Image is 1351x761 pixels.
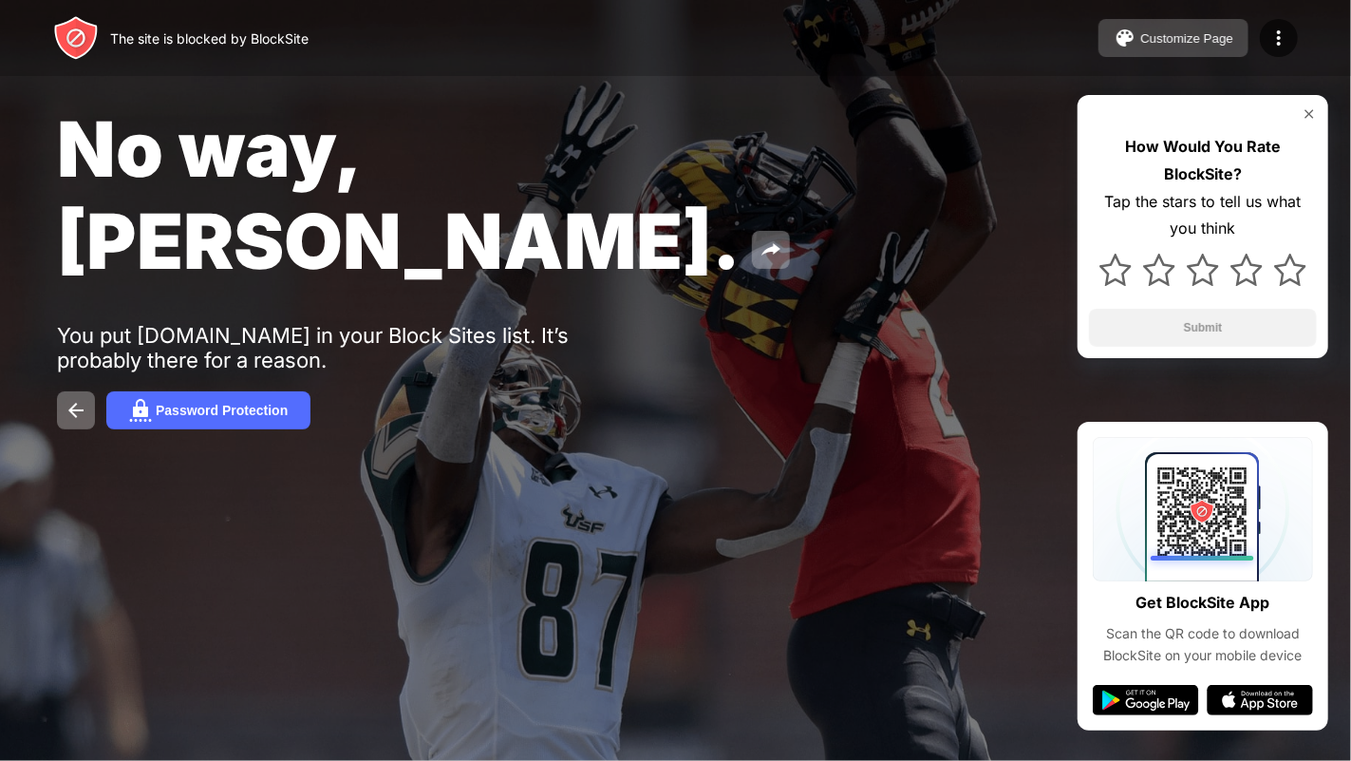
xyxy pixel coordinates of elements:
img: star.svg [1099,254,1132,286]
img: share.svg [760,238,782,261]
button: Password Protection [106,391,310,429]
img: password.svg [129,399,152,422]
img: google-play.svg [1093,685,1199,715]
img: pallet.svg [1114,27,1136,49]
img: rate-us-close.svg [1302,106,1317,122]
img: app-store.svg [1207,685,1313,715]
img: star.svg [1143,254,1175,286]
div: Scan the QR code to download BlockSite on your mobile device [1093,623,1313,666]
button: Submit [1089,309,1317,347]
img: star.svg [1230,254,1263,286]
div: Password Protection [156,403,288,418]
div: The site is blocked by BlockSite [110,30,309,47]
img: back.svg [65,399,87,422]
span: No way, [PERSON_NAME]. [57,103,741,287]
img: star.svg [1187,254,1219,286]
img: star.svg [1274,254,1306,286]
div: You put [DOMAIN_NAME] in your Block Sites list. It’s probably there for a reason. [57,323,644,372]
div: Tap the stars to tell us what you think [1089,188,1317,243]
button: Customize Page [1098,19,1248,57]
img: menu-icon.svg [1267,27,1290,49]
div: How Would You Rate BlockSite? [1089,133,1317,188]
div: Get BlockSite App [1136,589,1270,617]
div: Customize Page [1140,31,1233,46]
img: header-logo.svg [53,15,99,61]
